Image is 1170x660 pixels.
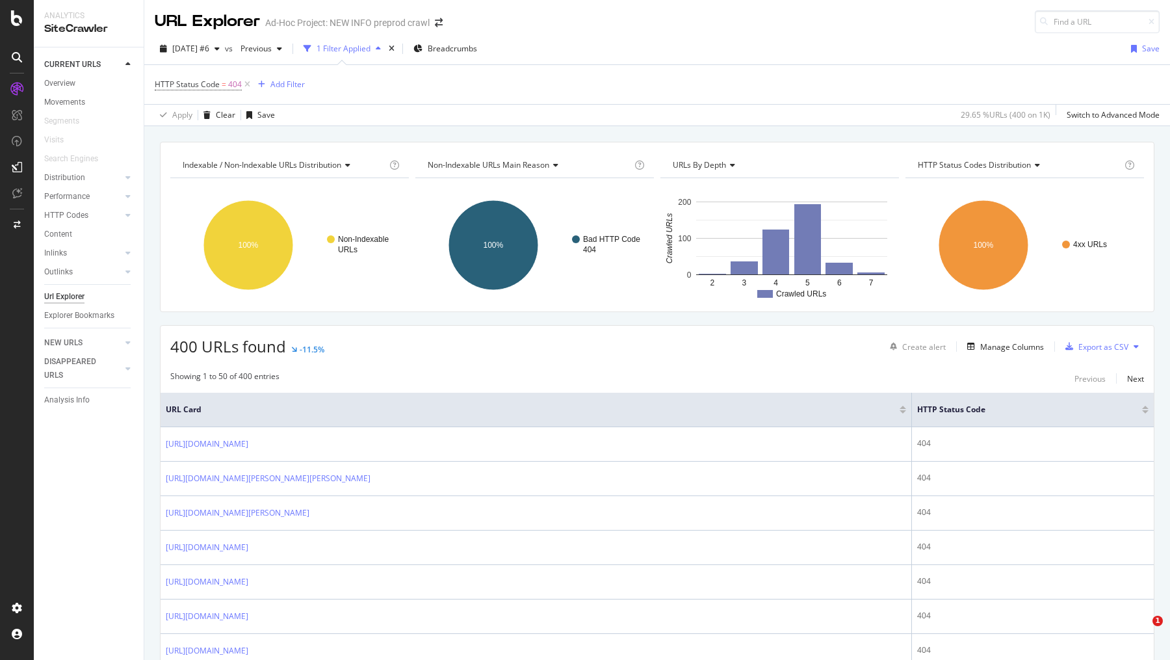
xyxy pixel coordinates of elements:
[44,393,135,407] a: Analysis Info
[917,404,1123,416] span: HTTP Status Code
[1152,616,1163,626] span: 1
[980,341,1044,352] div: Manage Columns
[44,114,92,128] a: Segments
[678,198,691,207] text: 200
[166,507,309,520] a: [URL][DOMAIN_NAME][PERSON_NAME]
[180,155,387,176] h4: Indexable / Non-Indexable URLs Distribution
[44,152,111,166] a: Search Engines
[408,38,482,59] button: Breadcrumbs
[44,58,122,72] a: CURRENT URLS
[665,213,674,263] text: Crawled URLs
[962,339,1044,354] button: Manage Columns
[1074,373,1106,384] div: Previous
[44,96,135,109] a: Movements
[918,159,1031,170] span: HTTP Status Codes Distribution
[44,21,133,36] div: SiteCrawler
[837,278,842,287] text: 6
[583,235,640,244] text: Bad HTTP Code
[44,190,90,204] div: Performance
[170,189,409,302] svg: A chart.
[805,278,810,287] text: 5
[170,336,286,357] span: 400 URLs found
[673,159,726,170] span: URLs by Depth
[917,610,1149,622] div: 404
[155,10,260,33] div: URL Explorer
[917,644,1149,656] div: 404
[166,610,248,623] a: [URL][DOMAIN_NAME]
[44,309,114,323] div: Explorer Bookmarks
[428,159,549,170] span: Non-Indexable URLs Main Reason
[1074,371,1106,386] button: Previous
[1126,38,1160,59] button: Save
[216,109,235,120] div: Clear
[166,438,248,451] a: [URL][DOMAIN_NAME]
[1061,105,1160,125] button: Switch to Advanced Mode
[1035,10,1160,33] input: Find a URL
[222,79,226,90] span: =
[298,38,386,59] button: 1 Filter Applied
[44,209,122,222] a: HTTP Codes
[253,77,305,92] button: Add Filter
[44,228,72,241] div: Content
[1127,373,1144,384] div: Next
[917,438,1149,449] div: 404
[44,228,135,241] a: Content
[166,404,896,416] span: URL Card
[428,43,477,54] span: Breadcrumbs
[415,189,654,302] svg: A chart.
[44,246,67,260] div: Inlinks
[44,290,135,304] a: Url Explorer
[44,336,122,350] a: NEW URLS
[198,105,235,125] button: Clear
[170,371,279,386] div: Showing 1 to 50 of 400 entries
[44,171,85,185] div: Distribution
[660,189,899,302] svg: A chart.
[44,114,79,128] div: Segments
[44,336,83,350] div: NEW URLS
[687,271,692,280] text: 0
[902,341,946,352] div: Create alert
[1078,341,1128,352] div: Export as CSV
[425,155,632,176] h4: Non-Indexable URLs Main Reason
[44,77,135,90] a: Overview
[1142,43,1160,54] div: Save
[317,43,370,54] div: 1 Filter Applied
[338,245,357,254] text: URLs
[44,309,135,323] a: Explorer Bookmarks
[44,355,110,382] div: DISAPPEARED URLS
[670,155,887,176] h4: URLs by Depth
[961,109,1050,120] div: 29.65 % URLs ( 400 on 1K )
[44,290,84,304] div: Url Explorer
[166,541,248,554] a: [URL][DOMAIN_NAME]
[265,16,430,29] div: Ad-Hoc Project: NEW INFO preprod crawl
[239,241,259,250] text: 100%
[44,171,122,185] a: Distribution
[183,159,341,170] span: Indexable / Non-Indexable URLs distribution
[300,344,324,355] div: -11.5%
[905,189,1144,302] svg: A chart.
[435,18,443,27] div: arrow-right-arrow-left
[583,245,596,254] text: 404
[386,42,397,55] div: times
[44,209,88,222] div: HTTP Codes
[155,105,192,125] button: Apply
[166,575,248,588] a: [URL][DOMAIN_NAME]
[257,109,275,120] div: Save
[155,79,220,90] span: HTTP Status Code
[917,541,1149,553] div: 404
[776,289,826,298] text: Crawled URLs
[44,10,133,21] div: Analytics
[1067,109,1160,120] div: Switch to Advanced Mode
[869,278,874,287] text: 7
[773,278,778,287] text: 4
[166,644,248,657] a: [URL][DOMAIN_NAME]
[44,265,122,279] a: Outlinks
[44,265,73,279] div: Outlinks
[338,235,389,244] text: Non-Indexable
[241,105,275,125] button: Save
[44,152,98,166] div: Search Engines
[225,43,235,54] span: vs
